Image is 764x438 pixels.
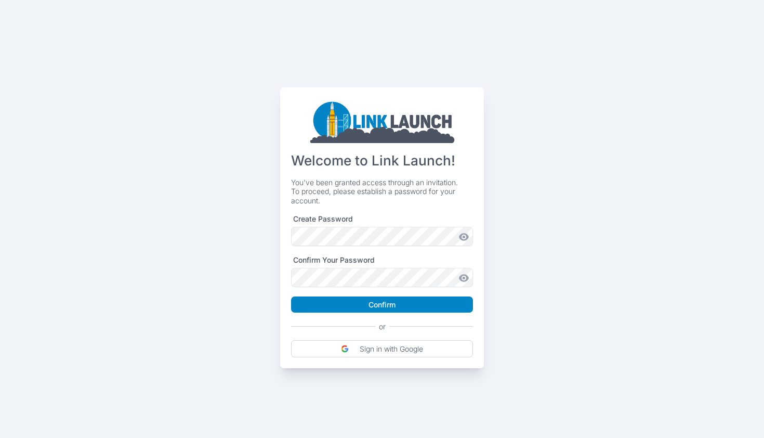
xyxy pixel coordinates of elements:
[379,322,386,331] p: or
[309,98,455,143] img: linklaunch_big.2e5cdd30.png
[341,345,349,353] img: DIz4rYaBO0VM93JpwbwaJtqNfEsbwZFgEL50VtgcJLBV6wK9aKtfd+cEkvuBfcC37k9h8VGR+csPdltgAAAABJRU5ErkJggg==
[293,214,353,224] label: Create Password
[360,344,423,354] p: Sign in with Google
[291,340,473,358] button: Sign in with Google
[291,297,473,313] button: Confirm
[293,255,375,265] label: Confirm Your Password
[291,178,473,205] p: You've been granted access through an invitation. To proceed, please establish a password for you...
[291,152,473,169] h1: Welcome to Link Launch!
